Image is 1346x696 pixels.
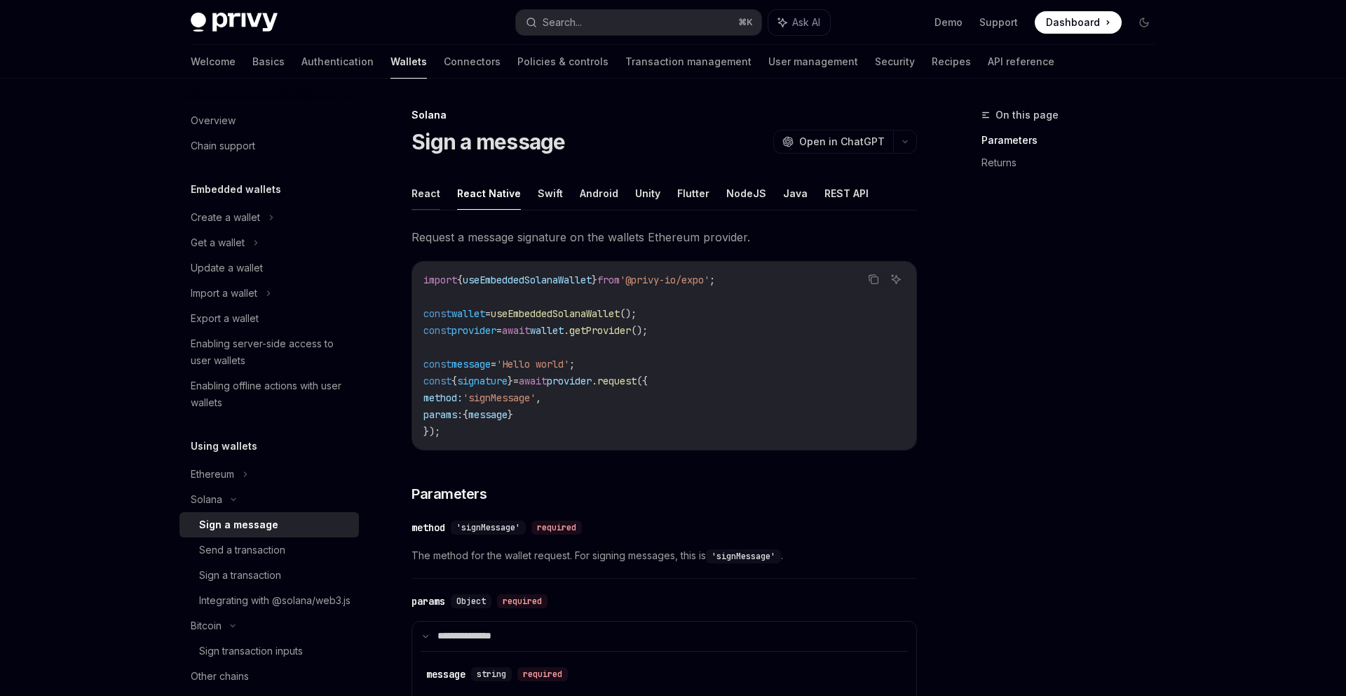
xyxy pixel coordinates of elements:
[179,664,359,689] a: Other chains
[179,255,359,281] a: Update a wallet
[451,324,496,337] span: provider
[887,270,905,288] button: Ask AI
[191,209,260,226] div: Create a wallet
[463,391,536,404] span: 'signMessage'
[412,108,917,122] div: Solana
[468,408,508,421] span: message
[677,177,709,210] button: Flutter
[191,491,222,508] div: Solana
[191,234,245,251] div: Get a wallet
[390,45,427,79] a: Wallets
[179,108,359,133] a: Overview
[456,522,520,533] span: 'signMessage'
[423,375,451,387] span: const
[768,45,858,79] a: User management
[491,307,620,320] span: useEmbeddedSolanaWallet
[792,15,820,29] span: Ask AI
[824,177,869,210] button: REST API
[547,375,592,387] span: provider
[457,177,521,210] button: React Native
[451,358,491,370] span: message
[191,181,281,198] h5: Embedded wallets
[426,667,465,681] div: message
[463,408,468,421] span: {
[592,375,597,387] span: .
[497,594,548,608] div: required
[423,425,440,438] span: });
[199,542,285,558] div: Send a transaction
[179,588,359,613] a: Integrating with @solana/web3.js
[451,375,457,387] span: {
[531,521,582,535] div: required
[412,129,566,154] h1: Sign a message
[564,324,569,337] span: .
[597,375,637,387] span: request
[768,10,830,35] button: Ask AI
[412,177,440,210] button: React
[463,274,592,286] span: useEmbeddedSolanaWallet
[738,17,753,28] span: ⌘ K
[726,177,766,210] button: NodeJS
[538,177,563,210] button: Swift
[1046,15,1100,29] span: Dashboard
[191,335,351,369] div: Enabling server-side access to user wallets
[631,324,648,337] span: ();
[412,594,445,608] div: params
[423,391,463,404] span: method:
[423,358,451,370] span: const
[706,549,781,563] code: 'signMessage'
[179,331,359,373] a: Enabling server-side access to user wallets
[981,152,1167,174] a: Returns
[496,324,502,337] span: =
[199,643,303,660] div: Sign transaction inputs
[179,537,359,563] a: Send a transaction
[620,274,709,286] span: '@privy-io/expo'
[783,177,808,210] button: Java
[412,227,917,247] span: Request a message signature on the wallets Ethereum provider.
[179,512,359,537] a: Sign a message
[519,375,547,387] span: await
[423,307,451,320] span: const
[179,638,359,664] a: Sign transaction inputs
[191,138,255,154] div: Chain support
[875,45,915,79] a: Security
[423,408,463,421] span: params:
[199,567,281,584] div: Sign a transaction
[517,667,568,681] div: required
[543,14,582,31] div: Search...
[592,274,597,286] span: }
[799,135,885,149] span: Open in ChatGPT
[191,310,259,327] div: Export a wallet
[457,274,463,286] span: {
[477,669,506,680] span: string
[625,45,752,79] a: Transaction management
[423,274,457,286] span: import
[191,285,257,302] div: Import a wallet
[516,10,761,35] button: Search...⌘K
[496,358,569,370] span: 'Hello world'
[191,13,278,32] img: dark logo
[301,45,374,79] a: Authentication
[932,45,971,79] a: Recipes
[451,307,485,320] span: wallet
[199,592,351,609] div: Integrating with @solana/web3.js
[491,358,496,370] span: =
[995,107,1059,123] span: On this page
[412,484,487,504] span: Parameters
[536,391,541,404] span: ,
[502,324,530,337] span: await
[580,177,618,210] button: Android
[456,596,486,607] span: Object
[773,130,893,154] button: Open in ChatGPT
[979,15,1018,29] a: Support
[620,307,637,320] span: ();
[191,112,236,129] div: Overview
[485,307,491,320] span: =
[709,274,715,286] span: ;
[864,270,883,288] button: Copy the contents from the code block
[412,521,445,535] div: method
[569,358,575,370] span: ;
[1035,11,1122,34] a: Dashboard
[517,45,609,79] a: Policies & controls
[457,375,508,387] span: signature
